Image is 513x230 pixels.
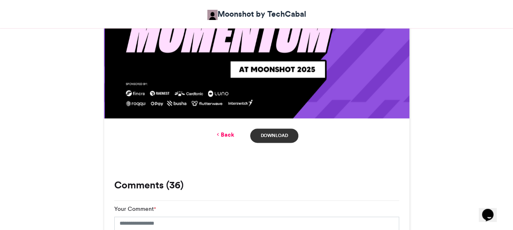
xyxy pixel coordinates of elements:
[215,130,234,139] a: Back
[207,8,306,20] a: Moonshot by TechCabal
[479,197,505,222] iframe: chat widget
[207,10,218,20] img: Moonshot by TechCabal
[114,205,156,213] label: Your Comment
[114,180,399,190] h3: Comments (36)
[250,128,298,143] a: Download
